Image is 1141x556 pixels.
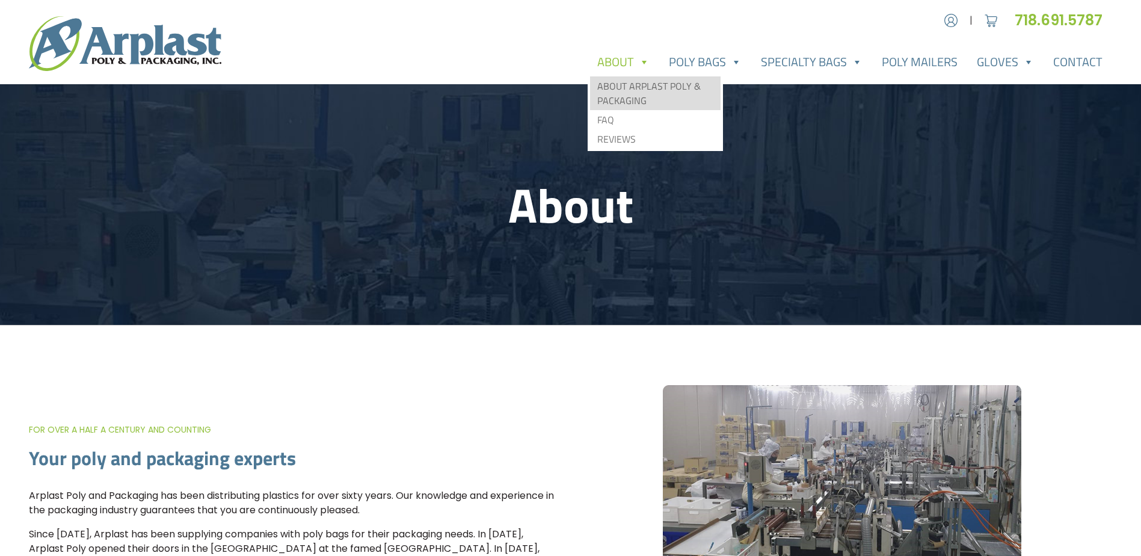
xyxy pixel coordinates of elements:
a: Contact [1044,50,1112,74]
a: Poly Bags [659,50,751,74]
a: Specialty Bags [751,50,872,74]
a: About Arplast Poly & Packaging [590,76,721,110]
a: About [588,50,659,74]
img: logo [29,16,221,71]
a: Reviews [590,129,721,149]
a: FAQ [590,110,721,129]
h2: Your poly and packaging experts [29,446,556,469]
span: | [970,13,973,28]
small: For over a half a century and counting [29,424,211,436]
a: Gloves [967,50,1044,74]
p: Arplast Poly and Packaging has been distributing plastics for over sixty years. Our knowledge and... [29,489,556,517]
h1: About [181,176,961,233]
a: 718.691.5787 [1015,10,1112,30]
a: Poly Mailers [872,50,967,74]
